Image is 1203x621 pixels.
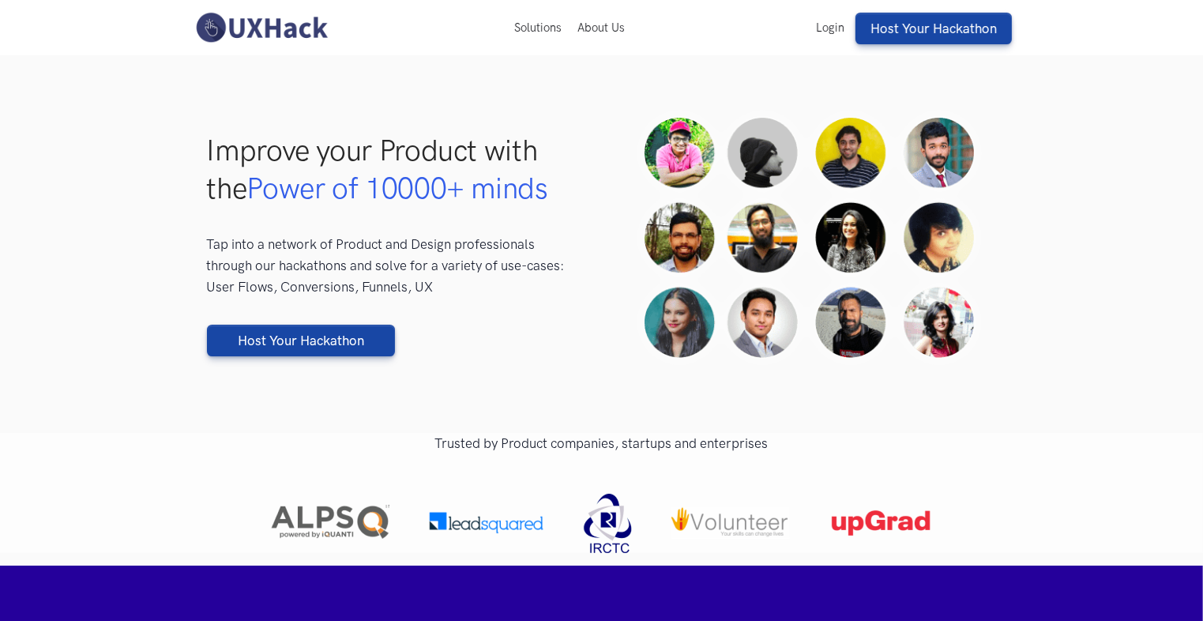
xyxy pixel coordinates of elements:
[584,494,632,553] img: Irctc logo
[622,95,997,381] img: Hackathon faces banner
[207,325,395,356] a: Host Your Hackathon
[855,13,1012,44] a: Host Your Hackathon
[271,505,389,542] img: iQuanti Alps logo
[207,131,582,207] h1: Improve your Product with the
[246,171,547,205] span: Power of 10000+ minds
[829,510,933,536] img: Upgrad logo
[429,510,544,536] img: Leadsquared logo
[207,433,997,454] p: Trusted by Product companies, startups and enterprises
[207,234,582,298] p: Tap into a network of Product and Design professionals through our hackathons and solve for a var...
[191,11,332,44] img: UXHack-logo.png
[808,21,852,35] a: Login
[671,507,790,539] img: iVolunteer logo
